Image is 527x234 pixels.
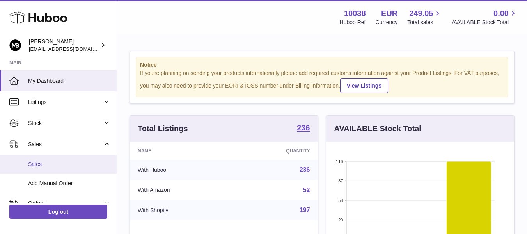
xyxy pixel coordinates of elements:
a: View Listings [340,78,388,93]
text: 87 [338,179,343,183]
a: 197 [300,207,310,213]
a: 236 [300,166,310,173]
th: Quantity [232,142,318,160]
a: 236 [297,124,310,133]
text: 58 [338,198,343,203]
span: [EMAIL_ADDRESS][DOMAIN_NAME] [29,46,115,52]
div: [PERSON_NAME] [29,38,99,53]
h3: AVAILABLE Stock Total [334,123,421,134]
strong: Notice [140,61,504,69]
span: Total sales [407,19,442,26]
div: Currency [376,19,398,26]
a: 52 [303,187,310,193]
span: Listings [28,98,103,106]
span: 249.05 [409,8,433,19]
td: With Amazon [130,180,232,200]
strong: 10038 [344,8,366,19]
strong: 236 [297,124,310,132]
img: hi@margotbardot.com [9,39,21,51]
span: AVAILABLE Stock Total [452,19,518,26]
text: 116 [336,159,343,164]
span: Sales [28,141,103,148]
a: 249.05 Total sales [407,8,442,26]
text: 29 [338,218,343,222]
a: 0.00 AVAILABLE Stock Total [452,8,518,26]
strong: EUR [381,8,397,19]
span: Orders [28,200,103,207]
div: Huboo Ref [340,19,366,26]
span: Stock [28,120,103,127]
span: Sales [28,161,111,168]
span: Add Manual Order [28,180,111,187]
td: With Shopify [130,200,232,220]
td: With Huboo [130,160,232,180]
th: Name [130,142,232,160]
a: Log out [9,205,107,219]
span: My Dashboard [28,77,111,85]
div: If you're planning on sending your products internationally please add required customs informati... [140,70,504,93]
h3: Total Listings [138,123,188,134]
span: 0.00 [493,8,509,19]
